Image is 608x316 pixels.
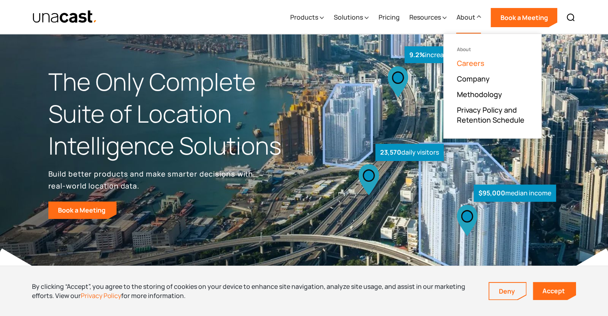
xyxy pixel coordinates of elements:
a: Privacy Policy and Retention Schedule [456,105,528,125]
div: About [456,47,528,52]
a: Accept [533,282,576,300]
p: Build better products and make smarter decisions with real-world location data. [48,168,256,192]
a: Methodology [456,89,502,99]
a: Deny [489,283,526,300]
a: Book a Meeting [490,8,557,27]
strong: $95,000 [478,189,505,197]
div: Solutions [333,12,363,22]
h1: The Only Complete Suite of Location Intelligence Solutions [48,66,304,161]
div: Products [290,12,318,22]
a: home [32,10,98,24]
a: Careers [456,58,484,68]
a: Company [456,74,489,83]
a: Privacy Policy [81,291,121,300]
a: Book a Meeting [48,201,117,219]
strong: 9.2% [409,50,425,59]
div: median income [474,185,556,202]
div: About [456,12,475,22]
nav: About [443,34,542,139]
img: Unacast text logo [32,10,98,24]
div: By clicking “Accept”, you agree to the storing of cookies on your device to enhance site navigati... [32,282,476,300]
img: Search icon [566,13,576,22]
div: increase in foot traffic [405,46,496,64]
div: Resources [409,12,441,22]
div: Products [290,1,324,34]
a: Pricing [378,1,399,34]
strong: 23,570 [380,148,401,157]
div: Resources [409,1,447,34]
div: Solutions [333,1,369,34]
div: daily visitors [375,144,444,161]
div: About [456,1,481,34]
